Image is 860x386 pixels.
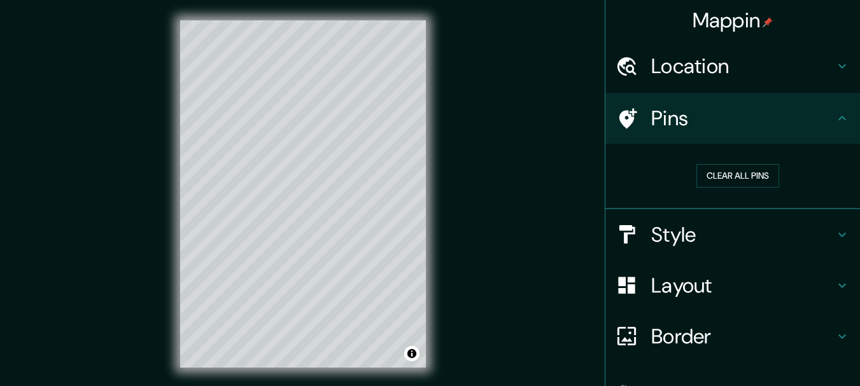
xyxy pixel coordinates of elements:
[693,8,773,33] h4: Mappin
[651,324,835,349] h4: Border
[605,209,860,260] div: Style
[404,346,419,361] button: Toggle attribution
[651,53,835,79] h4: Location
[651,106,835,131] h4: Pins
[763,17,773,27] img: pin-icon.png
[651,222,835,247] h4: Style
[696,164,779,188] button: Clear all pins
[605,311,860,362] div: Border
[605,93,860,144] div: Pins
[605,41,860,92] div: Location
[747,336,846,372] iframe: Help widget launcher
[651,273,835,298] h4: Layout
[605,260,860,311] div: Layout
